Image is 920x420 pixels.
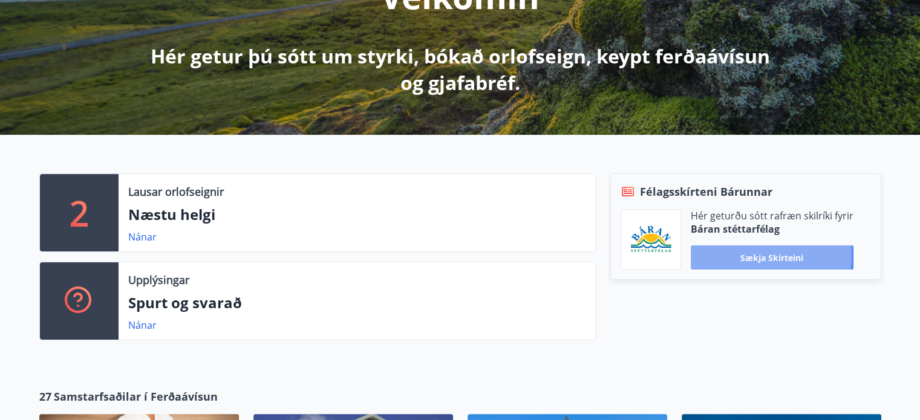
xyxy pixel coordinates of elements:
[128,184,224,199] p: Lausar orlofseignir
[630,225,671,254] img: Bz2lGXKH3FXEIQKvoQ8VL0Fr0uCiWgfgA3I6fSs8.png
[54,389,218,404] span: Samstarfsaðilar í Ferðaávísun
[691,222,853,236] p: Báran stéttarfélag
[128,204,586,225] p: Næstu helgi
[128,230,157,244] a: Nánar
[128,318,157,332] a: Nánar
[128,272,189,288] p: Upplýsingar
[141,43,780,96] p: Hér getur þú sótt um styrki, bókað orlofseign, keypt ferðaávísun og gjafabréf.
[691,209,853,222] p: Hér geturðu sótt rafræn skilríki fyrir
[70,190,89,236] p: 2
[128,292,586,313] p: Spurt og svarað
[39,389,51,404] span: 27
[691,245,853,270] button: Sækja skírteini
[640,184,772,199] span: Félagsskírteni Bárunnar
